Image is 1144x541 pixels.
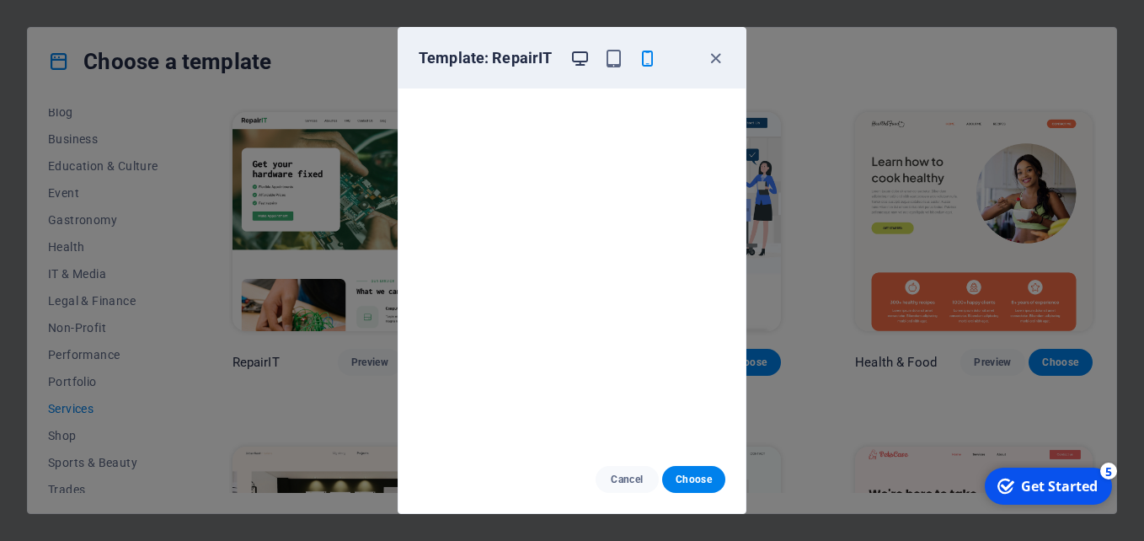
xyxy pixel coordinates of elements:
button: Cancel [596,466,659,493]
span: Cancel [609,473,645,486]
span: Choose [676,473,712,486]
div: Get Started 5 items remaining, 0% complete [9,7,136,44]
button: Choose [662,466,725,493]
div: 5 [125,2,142,19]
h6: Template: RepairIT [419,48,556,68]
div: Get Started [45,16,122,35]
